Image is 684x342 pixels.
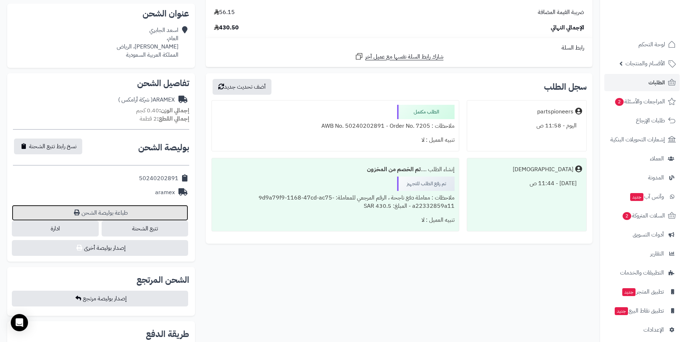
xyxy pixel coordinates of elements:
a: وآتس آبجديد [604,188,680,205]
h2: بوليصة الشحن [138,143,189,152]
a: شارك رابط السلة نفسها مع عميل آخر [355,52,443,61]
span: شارك رابط السلة نفسها مع عميل آخر [365,53,443,61]
span: السلات المتروكة [622,211,665,221]
div: [DEMOGRAPHIC_DATA] [513,165,573,174]
span: إشعارات التحويلات البنكية [610,135,665,145]
a: السلات المتروكة2 [604,207,680,224]
button: نسخ رابط تتبع الشحنة [14,139,82,154]
div: إنشاء الطلب .... [216,163,454,177]
div: ملاحظات : AWB No. 50240202891 - Order No. 7205 [216,119,454,133]
span: ضريبة القيمة المضافة [538,8,584,17]
span: أدوات التسويق [633,230,664,240]
span: جديد [615,307,628,315]
span: الإجمالي النهائي [551,24,584,32]
div: تم رفع الطلب للتجهيز [397,177,455,191]
button: إصدار بوليصة أخرى [12,240,188,256]
span: 2 [615,98,624,106]
div: الطلب مكتمل [397,105,455,119]
small: 2 قطعة [140,114,189,123]
span: الطلبات [648,78,665,88]
a: الإعدادات [604,321,680,338]
span: تطبيق نقاط البيع [614,306,664,316]
span: 430.50 [214,24,239,32]
a: إشعارات التحويلات البنكية [604,131,680,148]
span: جديد [622,288,636,296]
img: logo-2.png [635,18,677,33]
strong: إجمالي الوزن: [159,106,189,115]
div: 50240202891 [139,174,178,183]
div: partspioneers [537,108,573,116]
div: رابط السلة [209,44,590,52]
a: طلبات الإرجاع [604,112,680,129]
h2: تفاصيل الشحن [13,79,189,88]
div: [DATE] - 11:44 ص [471,177,582,191]
span: العملاء [650,154,664,164]
div: تنبيه العميل : لا [216,213,454,227]
span: الإعدادات [643,325,664,335]
div: تنبيه العميل : لا [216,133,454,147]
small: 0.40 كجم [136,106,189,115]
span: وآتس آب [629,192,664,202]
strong: إجمالي القطع: [157,114,189,123]
span: المراجعات والأسئلة [614,97,665,107]
a: التقارير [604,245,680,262]
div: ARAMEX [118,96,175,104]
h2: الشحن المرتجع [136,276,189,284]
div: اسعد الجابري العام، [PERSON_NAME]، الرياض المملكة العربية السعودية [117,26,178,59]
button: أضف تحديث جديد [213,79,271,95]
div: ملاحظات : معاملة دفع ناجحة ، الرقم المرجعي للمعاملة: 9d9a79f9-1168-47cd-ac75-a22332859a11 - المبل... [216,191,454,213]
h2: طريقة الدفع [146,330,189,338]
a: التطبيقات والخدمات [604,264,680,281]
a: الطلبات [604,74,680,91]
a: المدونة [604,169,680,186]
span: طلبات الإرجاع [636,116,665,126]
span: 56.15 [214,8,235,17]
span: الأقسام والمنتجات [625,58,665,69]
span: نسخ رابط تتبع الشحنة [29,142,76,151]
a: تطبيق المتجرجديد [604,283,680,300]
b: تم الخصم من المخزون [367,165,421,174]
span: 2 [623,212,631,220]
span: تطبيق المتجر [622,287,664,297]
a: ادارة [12,221,99,236]
div: aramex [155,188,175,197]
div: اليوم - 11:58 ص [471,119,582,133]
span: التطبيقات والخدمات [620,268,664,278]
a: طباعة بوليصة الشحن [12,205,188,221]
a: أدوات التسويق [604,226,680,243]
a: المراجعات والأسئلة2 [604,93,680,110]
span: المدونة [648,173,664,183]
span: جديد [630,193,643,201]
span: لوحة التحكم [638,39,665,50]
h2: عنوان الشحن [13,9,189,18]
span: التقارير [650,249,664,259]
a: لوحة التحكم [604,36,680,53]
span: ( شركة أرامكس ) [118,95,153,104]
button: إصدار بوليصة مرتجع [12,291,188,306]
div: Open Intercom Messenger [11,314,28,331]
h3: سجل الطلب [544,83,587,91]
a: تتبع الشحنة [102,221,189,236]
a: تطبيق نقاط البيعجديد [604,302,680,319]
a: العملاء [604,150,680,167]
